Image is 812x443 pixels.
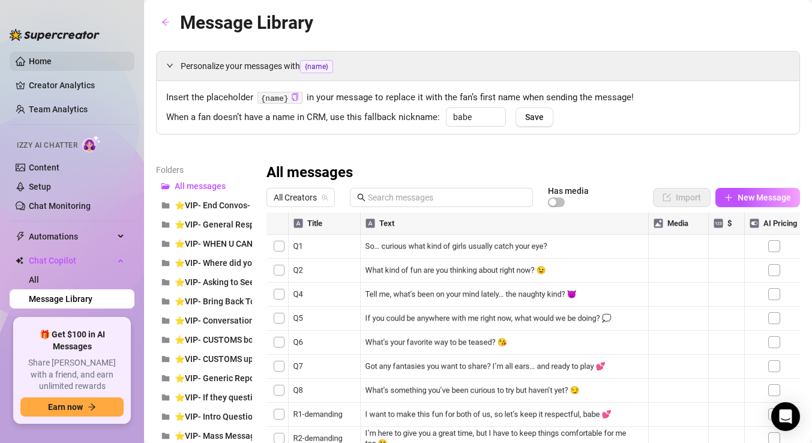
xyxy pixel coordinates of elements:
[161,201,170,209] span: folder
[181,59,790,73] span: Personalize your messages with
[29,294,92,304] a: Message Library
[161,412,170,421] span: folder
[175,393,326,402] span: ⭐VIP- If they question the creator (me)
[357,193,365,202] span: search
[29,201,91,211] a: Chat Monitoring
[16,232,25,241] span: thunderbolt
[175,354,457,364] span: ⭐VIP- CUSTOMS upsell (if they ask or if they're demanding specific media
[180,8,313,37] article: Message Library
[161,336,170,344] span: folder
[20,329,124,352] span: 🎁 Get $100 in AI Messages
[300,60,333,73] span: {name}
[321,194,328,201] span: team
[29,227,114,246] span: Automations
[175,239,467,249] span: ⭐VIP- WHEN U CAN'T FIND A RESPONSE/DON'T KNOW WHAT ONE TO CLICK
[175,200,290,210] span: ⭐VIP- End Convos- No Money
[156,407,252,426] button: ⭐VIP- Intro Questions
[161,278,170,286] span: folder
[29,76,125,95] a: Creator Analytics
[161,297,170,306] span: folder
[161,374,170,382] span: folder
[175,220,340,229] span: ⭐VIP- General Response Pushing to Script
[175,277,289,287] span: ⭐VIP- Asking to See Their 🍆
[161,393,170,402] span: folder
[166,91,790,105] span: Insert the placeholder in your message to replace it with the fan’s first name when sending the m...
[29,104,88,114] a: Team Analytics
[175,335,354,345] span: ⭐VIP- CUSTOMS bought and decline response
[161,355,170,363] span: folder
[161,432,170,440] span: folder
[175,297,279,306] span: ⭐VIP- Bring Back To Script
[175,412,262,421] span: ⭐VIP- Intro Questions
[156,330,252,349] button: ⭐VIP- CUSTOMS bought and decline response
[157,52,799,80] div: Personalize your messages with{name}
[29,163,59,172] a: Content
[161,259,170,267] span: folder
[156,196,252,215] button: ⭐VIP- End Convos- No Money
[156,273,252,292] button: ⭐VIP- Asking to See Their 🍆
[82,135,101,152] img: AI Chatter
[548,187,589,194] article: Has media
[738,193,791,202] span: New Message
[156,215,252,234] button: ⭐VIP- General Response Pushing to Script
[156,349,252,369] button: ⭐VIP- CUSTOMS upsell (if they ask or if they're demanding specific media
[175,373,272,383] span: ⭐VIP- Generic Reponses
[156,253,252,273] button: ⭐VIP- Where did you go?
[88,403,96,411] span: arrow-right
[156,176,252,196] button: All messages
[161,316,170,325] span: folder
[771,402,800,431] div: Open Intercom Messenger
[166,110,440,125] span: When a fan doesn’t have a name in CRM, use this fallback nickname:
[161,18,170,26] span: arrow-left
[29,56,52,66] a: Home
[156,234,252,253] button: ⭐VIP- WHEN U CAN'T FIND A RESPONSE/DON'T KNOW WHAT ONE TO CLICK
[161,240,170,248] span: folder
[257,92,302,104] code: {name}
[266,163,353,182] h3: All messages
[161,182,170,190] span: folder-open
[156,311,252,330] button: ⭐VIP- Conversational Replies "hey, what's up, how are you"
[516,107,553,127] button: Save
[175,431,264,441] span: ⭐VIP- Mass Messages
[175,258,272,268] span: ⭐VIP- Where did you go?
[653,188,711,207] button: Import
[48,402,83,412] span: Earn now
[274,188,328,206] span: All Creators
[724,193,733,202] span: plus
[20,397,124,417] button: Earn nowarrow-right
[175,316,400,325] span: ⭐VIP- Conversational Replies "hey, what's up, how are you"
[10,29,100,41] img: logo-BBDzfeDw.svg
[166,62,173,69] span: expanded
[156,292,252,311] button: ⭐VIP- Bring Back To Script
[20,357,124,393] span: Share [PERSON_NAME] with a friend, and earn unlimited rewards
[16,256,23,265] img: Chat Copilot
[156,369,252,388] button: ⭐VIP- Generic Reponses
[291,93,299,102] button: Click to Copy
[156,388,252,407] button: ⭐VIP- If they question the creator (me)
[29,182,51,191] a: Setup
[29,251,114,270] span: Chat Copilot
[368,191,526,204] input: Search messages
[29,275,39,285] a: All
[161,220,170,229] span: folder
[525,112,544,122] span: Save
[715,188,800,207] button: New Message
[175,181,226,191] span: All messages
[156,163,252,176] article: Folders
[291,93,299,101] span: copy
[17,140,77,151] span: Izzy AI Chatter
